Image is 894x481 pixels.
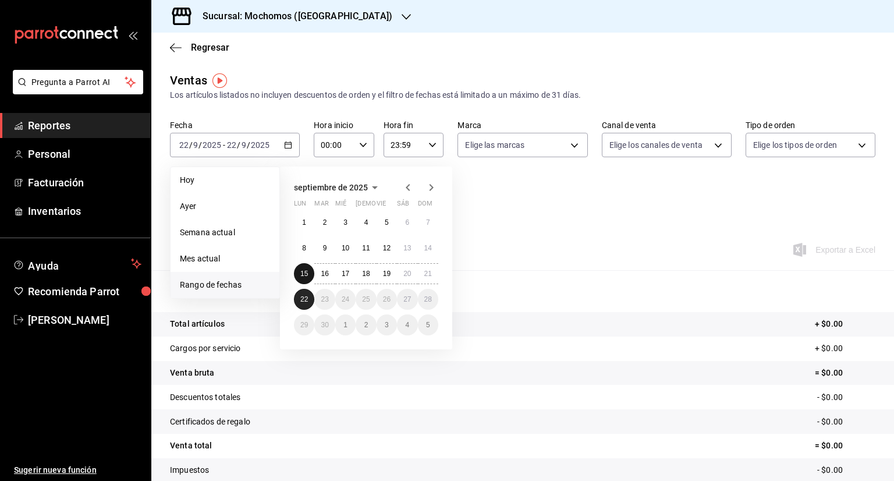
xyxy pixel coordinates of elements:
span: Ayuda [28,257,126,271]
abbr: 4 de octubre de 2025 [405,321,409,329]
button: 12 de septiembre de 2025 [377,238,397,259]
span: Elige las marcas [465,139,524,151]
abbr: 26 de septiembre de 2025 [383,295,391,303]
abbr: 30 de septiembre de 2025 [321,321,328,329]
p: - $0.00 [817,464,875,476]
button: 5 de octubre de 2025 [418,314,438,335]
button: Regresar [170,42,229,53]
abbr: 2 de octubre de 2025 [364,321,368,329]
abbr: 9 de septiembre de 2025 [323,244,327,252]
button: 25 de septiembre de 2025 [356,289,376,310]
p: Venta total [170,440,212,452]
button: 15 de septiembre de 2025 [294,263,314,284]
abbr: 27 de septiembre de 2025 [403,295,411,303]
abbr: 16 de septiembre de 2025 [321,270,328,278]
button: 2 de septiembre de 2025 [314,212,335,233]
abbr: 2 de septiembre de 2025 [323,218,327,227]
p: + $0.00 [815,318,875,330]
abbr: 11 de septiembre de 2025 [362,244,370,252]
abbr: 17 de septiembre de 2025 [342,270,349,278]
abbr: martes [314,200,328,212]
span: [PERSON_NAME] [28,312,141,328]
span: / [189,140,193,150]
span: Elige los canales de venta [609,139,703,151]
abbr: domingo [418,200,432,212]
div: Ventas [170,72,207,89]
abbr: 7 de septiembre de 2025 [426,218,430,227]
button: 20 de septiembre de 2025 [397,263,417,284]
p: Descuentos totales [170,391,240,404]
label: Canal de venta [602,121,732,129]
button: 23 de septiembre de 2025 [314,289,335,310]
p: Cargos por servicio [170,342,241,355]
input: ---- [250,140,270,150]
p: Venta bruta [170,367,214,379]
img: Tooltip marker [212,73,227,88]
abbr: 23 de septiembre de 2025 [321,295,328,303]
button: open_drawer_menu [128,30,137,40]
button: 5 de septiembre de 2025 [377,212,397,233]
input: -- [241,140,247,150]
button: 1 de septiembre de 2025 [294,212,314,233]
p: - $0.00 [817,416,875,428]
button: 27 de septiembre de 2025 [397,289,417,310]
abbr: 12 de septiembre de 2025 [383,244,391,252]
abbr: 18 de septiembre de 2025 [362,270,370,278]
abbr: viernes [377,200,386,212]
p: + $0.00 [815,342,875,355]
label: Marca [457,121,587,129]
button: 18 de septiembre de 2025 [356,263,376,284]
abbr: 19 de septiembre de 2025 [383,270,391,278]
span: septiembre de 2025 [294,183,368,192]
button: 29 de septiembre de 2025 [294,314,314,335]
p: - $0.00 [817,391,875,404]
span: Pregunta a Parrot AI [31,76,125,89]
abbr: sábado [397,200,409,212]
button: 26 de septiembre de 2025 [377,289,397,310]
abbr: miércoles [335,200,346,212]
span: / [247,140,250,150]
abbr: 28 de septiembre de 2025 [424,295,432,303]
abbr: 1 de septiembre de 2025 [302,218,306,227]
abbr: 10 de septiembre de 2025 [342,244,349,252]
span: Sugerir nueva función [14,464,141,476]
p: = $0.00 [815,440,875,452]
span: Ayer [180,200,270,213]
abbr: 6 de septiembre de 2025 [405,218,409,227]
span: Mes actual [180,253,270,265]
button: 3 de octubre de 2025 [377,314,397,335]
button: 3 de septiembre de 2025 [335,212,356,233]
abbr: 4 de septiembre de 2025 [364,218,368,227]
button: 9 de septiembre de 2025 [314,238,335,259]
abbr: 14 de septiembre de 2025 [424,244,432,252]
button: 30 de septiembre de 2025 [314,314,335,335]
p: = $0.00 [815,367,875,379]
label: Hora inicio [314,121,374,129]
button: 8 de septiembre de 2025 [294,238,314,259]
button: 22 de septiembre de 2025 [294,289,314,310]
button: Pregunta a Parrot AI [13,70,143,94]
abbr: 29 de septiembre de 2025 [300,321,308,329]
p: Resumen [170,284,875,298]
span: Facturación [28,175,141,190]
p: Total artículos [170,318,225,330]
span: Personal [28,146,141,162]
button: 10 de septiembre de 2025 [335,238,356,259]
span: Hoy [180,174,270,186]
span: Reportes [28,118,141,133]
span: Inventarios [28,203,141,219]
abbr: 5 de septiembre de 2025 [385,218,389,227]
button: 16 de septiembre de 2025 [314,263,335,284]
button: 6 de septiembre de 2025 [397,212,417,233]
button: septiembre de 2025 [294,181,382,194]
abbr: 21 de septiembre de 2025 [424,270,432,278]
label: Tipo de orden [746,121,875,129]
span: / [198,140,202,150]
abbr: 3 de septiembre de 2025 [343,218,347,227]
a: Pregunta a Parrot AI [8,84,143,97]
button: 13 de septiembre de 2025 [397,238,417,259]
abbr: 24 de septiembre de 2025 [342,295,349,303]
button: 24 de septiembre de 2025 [335,289,356,310]
button: 1 de octubre de 2025 [335,314,356,335]
span: Rango de fechas [180,279,270,291]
